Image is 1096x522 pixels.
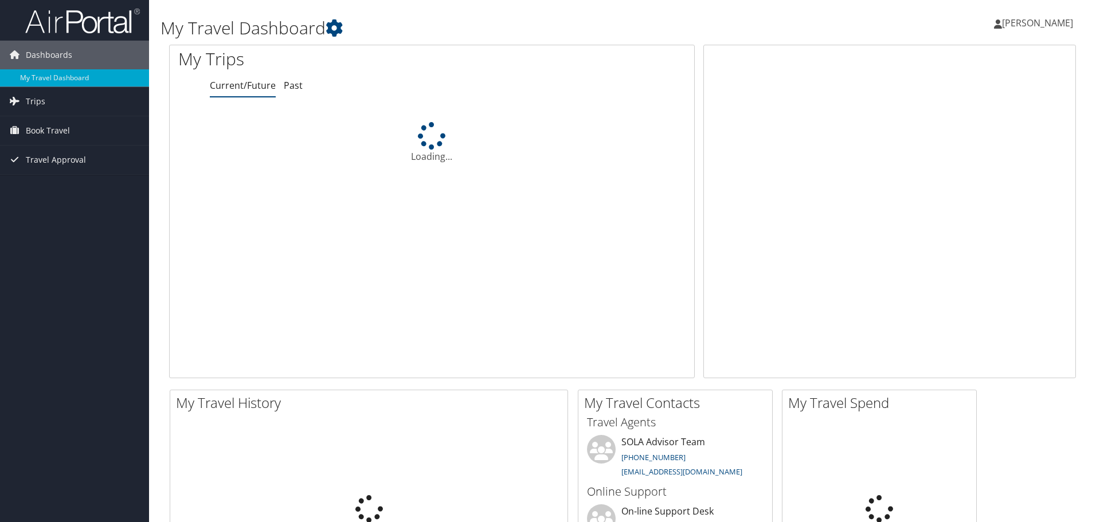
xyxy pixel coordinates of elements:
h2: My Travel Contacts [584,393,772,413]
h3: Online Support [587,484,764,500]
h3: Travel Agents [587,414,764,430]
span: Dashboards [26,41,72,69]
img: airportal-logo.png [25,7,140,34]
a: [PHONE_NUMBER] [621,452,686,462]
span: Book Travel [26,116,70,145]
span: Trips [26,87,45,116]
h2: My Travel History [176,393,567,413]
h1: My Trips [178,47,467,71]
span: [PERSON_NAME] [1002,17,1073,29]
a: [PERSON_NAME] [994,6,1085,40]
h2: My Travel Spend [788,393,976,413]
div: Loading... [170,122,694,163]
a: Past [284,79,303,92]
span: Travel Approval [26,146,86,174]
a: Current/Future [210,79,276,92]
h1: My Travel Dashboard [161,16,777,40]
li: SOLA Advisor Team [581,435,769,482]
a: [EMAIL_ADDRESS][DOMAIN_NAME] [621,466,742,477]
